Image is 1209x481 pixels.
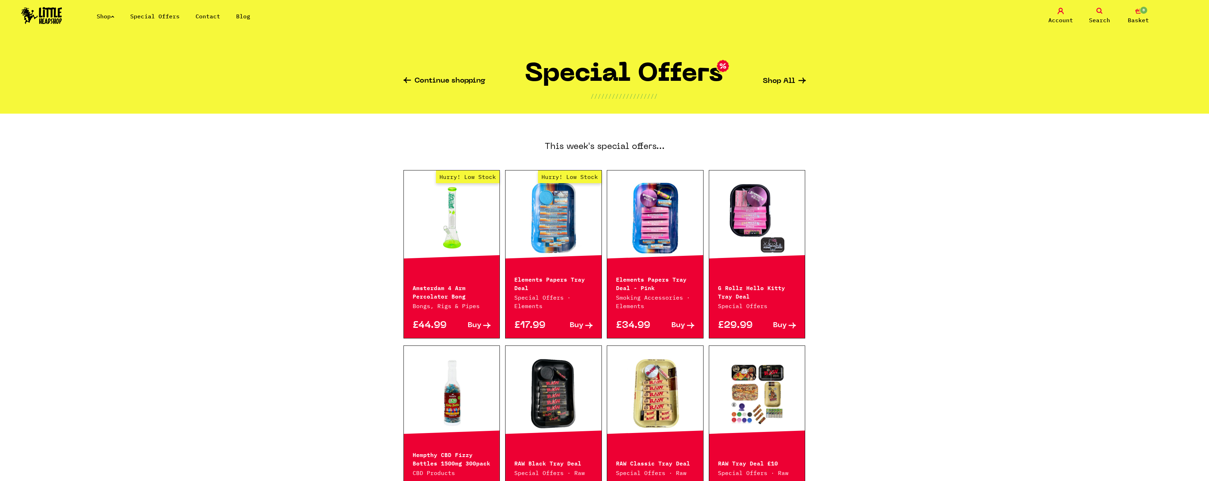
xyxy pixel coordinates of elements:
span: Search [1089,16,1110,24]
p: RAW Classic Tray Deal [616,458,694,467]
span: Buy [570,322,583,329]
p: Special Offers · Elements [514,293,593,310]
p: Special Offers [718,302,796,310]
a: Buy [757,322,796,329]
span: Hurry! Low Stock [436,170,499,183]
p: RAW Black Tray Deal [514,458,593,467]
a: Shop [97,13,114,20]
a: Hurry! Low Stock [404,183,500,253]
span: Hurry! Low Stock [538,170,601,183]
span: 0 [1139,6,1148,14]
p: RAW Tray Deal £10 [718,458,796,467]
p: £44.99 [413,322,452,329]
p: £17.99 [514,322,553,329]
img: Little Head Shop Logo [21,7,62,24]
p: Special Offers · Raw [718,469,796,477]
a: Buy [553,322,593,329]
span: Account [1048,16,1073,24]
p: £34.99 [616,322,655,329]
p: Smoking Accessories · Elements [616,293,694,310]
a: Buy [451,322,491,329]
p: /////////////////// [591,92,658,100]
a: Hurry! Low Stock [505,183,601,253]
p: £29.99 [718,322,757,329]
p: CBD Products [413,469,491,477]
span: Basket [1128,16,1149,24]
p: Elements Papers Tray Deal [514,275,593,291]
a: Shop All [763,78,806,85]
a: 0 Basket [1121,8,1156,24]
p: Elements Papers Tray Deal - Pink [616,275,694,291]
span: Buy [671,322,685,329]
p: Special Offers · Raw [616,469,694,477]
p: Amsterdam 4 Arm Percolator Bong [413,283,491,300]
span: Buy [468,322,481,329]
h3: This week's special offers... [403,114,806,170]
a: Continue shopping [403,77,485,85]
p: G Rollz Hello Kitty Tray Deal [718,283,796,300]
h1: Special Offers [525,62,723,92]
p: Special Offers · Raw [514,469,593,477]
a: Search [1082,8,1117,24]
a: Blog [236,13,250,20]
span: Buy [773,322,787,329]
a: Buy [655,322,694,329]
a: Contact [196,13,220,20]
a: Special Offers [130,13,180,20]
p: Hempthy CBD Fizzy Bottles 1500mg 300pack [413,450,491,467]
p: Bongs, Rigs & Pipes [413,302,491,310]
